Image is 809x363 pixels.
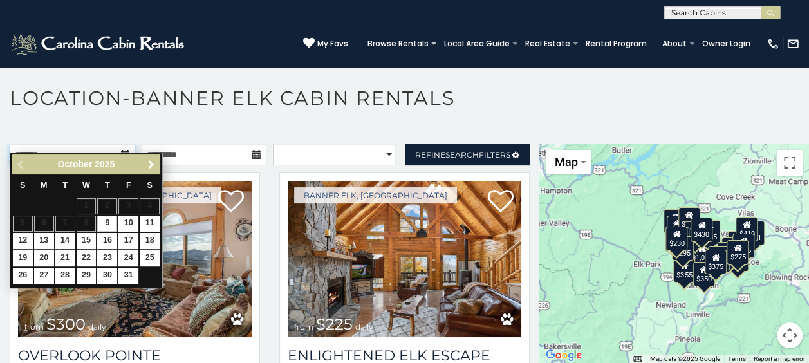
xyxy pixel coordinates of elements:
[55,233,75,249] a: 14
[288,181,521,337] img: Enlightened Elk Escape
[405,144,530,165] a: RefineSearchFilters
[688,241,715,265] div: $1,095
[147,181,153,190] span: Saturday
[10,31,188,57] img: White-1-2.png
[62,181,68,190] span: Tuesday
[143,156,159,172] a: Next
[95,159,115,169] span: 2025
[693,262,714,286] div: $350
[46,315,86,333] span: $300
[691,218,712,242] div: $430
[118,250,138,266] a: 24
[97,216,117,232] a: 9
[665,227,687,251] div: $230
[88,322,106,331] span: daily
[579,35,653,53] a: Rental Program
[34,268,54,284] a: 27
[218,189,244,216] a: Add to favorites
[13,268,33,284] a: 26
[82,181,90,190] span: Wednesday
[288,181,521,337] a: Enlightened Elk Escape from $225 daily
[666,216,688,240] div: $290
[77,250,97,266] a: 22
[704,250,726,274] div: $375
[118,233,138,249] a: 17
[55,268,75,284] a: 28
[34,233,54,249] a: 13
[13,250,33,266] a: 19
[519,35,577,53] a: Real Estate
[732,234,754,258] div: $485
[118,216,138,232] a: 10
[13,233,33,249] a: 12
[41,181,48,190] span: Monday
[140,233,160,249] a: 18
[656,35,693,53] a: About
[736,217,758,241] div: $410
[97,233,117,249] a: 16
[708,246,730,270] div: $305
[546,150,591,174] button: Change map style
[140,250,160,266] a: 25
[777,322,803,348] button: Map camera controls
[126,181,131,190] span: Friday
[361,35,435,53] a: Browse Rentals
[673,258,695,283] div: $355
[698,220,720,245] div: $235
[650,355,720,362] span: Map data ©2025 Google
[24,322,44,331] span: from
[696,35,757,53] a: Owner Login
[77,233,97,249] a: 15
[438,35,516,53] a: Local Area Guide
[118,268,138,284] a: 31
[728,355,746,362] a: Terms (opens in new tab)
[665,227,687,252] div: $305
[727,240,749,265] div: $275
[97,250,117,266] a: 23
[316,315,353,333] span: $225
[445,150,479,160] span: Search
[664,209,685,234] div: $720
[97,268,117,284] a: 30
[754,355,805,362] a: Report a map error
[77,268,97,284] a: 29
[777,150,803,176] button: Toggle fullscreen view
[294,322,313,331] span: from
[105,181,110,190] span: Thursday
[317,38,348,50] span: My Favs
[488,189,514,216] a: Add to favorites
[786,37,799,50] img: mail-regular-white.png
[767,37,779,50] img: phone-regular-white.png
[742,221,764,245] div: $451
[294,187,457,203] a: Banner Elk, [GEOGRAPHIC_DATA]
[415,150,510,160] span: Refine Filters
[20,181,25,190] span: Sunday
[34,250,54,266] a: 20
[55,250,75,266] a: 21
[146,160,156,170] span: Next
[140,216,160,232] a: 11
[728,231,750,256] div: $400
[58,159,93,169] span: October
[555,155,578,169] span: Map
[672,236,694,261] div: $295
[303,37,348,50] a: My Favs
[678,207,700,232] div: $310
[355,322,373,331] span: daily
